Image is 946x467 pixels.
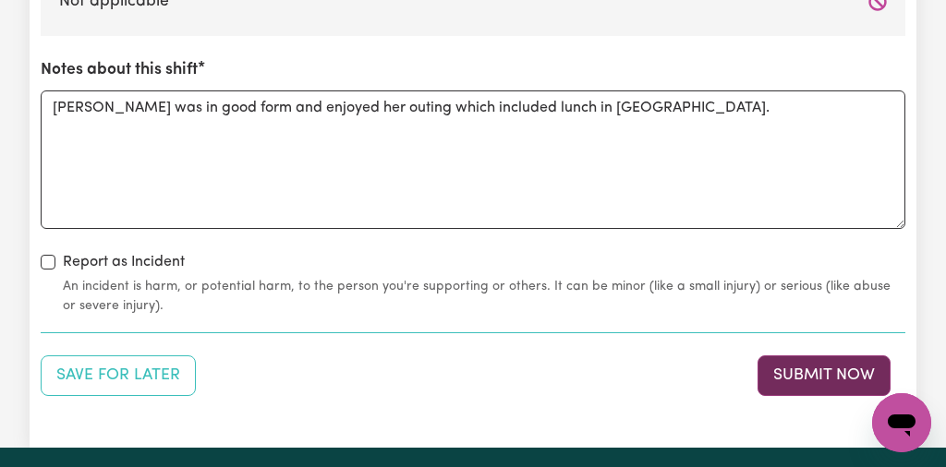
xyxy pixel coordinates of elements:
[41,58,198,82] label: Notes about this shift
[758,355,891,396] button: Submit your job report
[41,90,905,229] textarea: [PERSON_NAME] was in good form and enjoyed her outing which included lunch in [GEOGRAPHIC_DATA].
[63,277,905,316] small: An incident is harm, or potential harm, to the person you're supporting or others. It can be mino...
[63,251,185,273] label: Report as Incident
[41,355,196,396] button: Save your job report
[872,393,931,452] iframe: Button to launch messaging window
